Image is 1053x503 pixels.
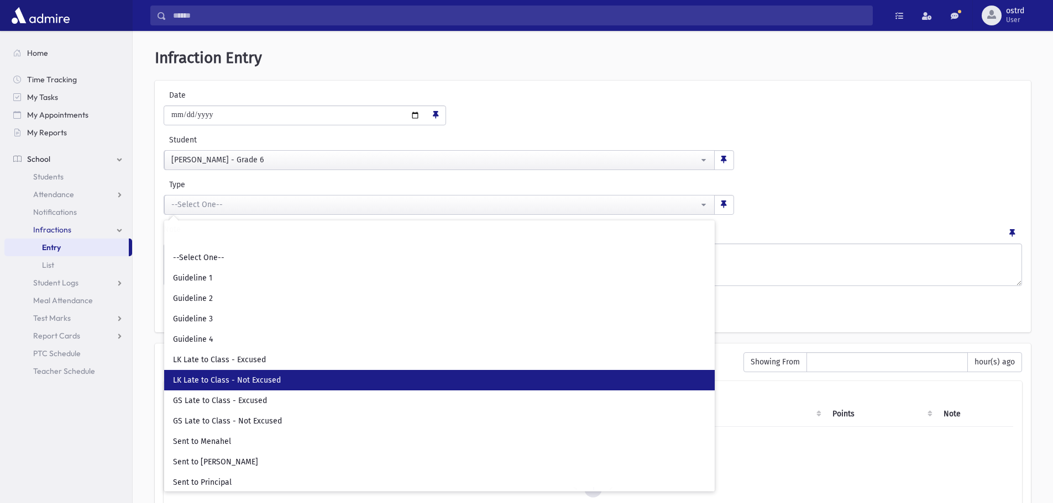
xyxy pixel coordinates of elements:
span: --Select One-- [173,252,224,263]
button: Zolty, Meyer - Grade 6 [164,150,715,170]
a: Time Tracking [4,71,132,88]
span: Student Logs [33,278,78,288]
a: Entry [4,239,129,256]
div: [PERSON_NAME] - Grade 6 [171,154,699,166]
span: PTC Schedule [33,348,81,358]
span: LK Late to Class - Not Excused [173,375,281,386]
label: Note [164,224,181,239]
th: Points: activate to sort column ascending [826,401,937,427]
span: Report Cards [33,331,80,341]
a: Report Cards [4,327,132,345]
a: My Appointments [4,106,132,124]
span: GS Late to Class - Excused [173,395,267,406]
span: Teacher Schedule [33,366,95,376]
input: Search [166,6,872,25]
span: Sent to Menahel [173,436,231,447]
a: Student Logs [4,274,132,292]
span: hour(s) ago [967,352,1022,372]
label: Student [164,134,544,146]
img: AdmirePro [9,4,72,27]
span: Meal Attendance [33,295,93,305]
span: School [27,154,50,164]
a: School [4,150,132,168]
span: Test Marks [33,313,71,323]
a: My Tasks [4,88,132,106]
label: Date [164,89,258,101]
a: List [4,256,132,274]
a: Meal Attendance [4,292,132,309]
a: Home [4,44,132,62]
span: My Tasks [27,92,58,102]
span: Infractions [33,225,71,235]
th: Note [937,401,1013,427]
span: Showing From [743,352,807,372]
span: User [1006,15,1024,24]
div: --Select One-- [171,199,699,210]
span: My Reports [27,128,67,137]
span: Guideline 1 [173,273,212,284]
a: Infractions [4,221,132,239]
h6: Recently Entered [164,352,732,363]
span: Students [33,172,64,182]
span: Sent to [PERSON_NAME] [173,457,258,468]
span: Time Tracking [27,75,77,84]
a: Teacher Schedule [4,362,132,380]
span: My Appointments [27,110,88,120]
span: Attendance [33,189,74,199]
a: Attendance [4,186,132,203]
button: --Select One-- [164,195,715,215]
a: Notifications [4,203,132,221]
label: Type [164,179,449,190]
span: ostrd [1006,7,1024,15]
span: LK Late to Class - Excused [173,354,266,366]
span: GS Late to Class - Not Excused [173,416,282,427]
span: List [42,260,54,270]
span: Guideline 3 [173,314,213,325]
span: Home [27,48,48,58]
span: Guideline 2 [173,293,213,304]
span: Sent to Principal [173,477,232,488]
a: Students [4,168,132,186]
a: My Reports [4,124,132,141]
span: Infraction Entry [155,49,262,67]
input: Search [169,227,710,245]
span: Notifications [33,207,77,217]
span: Guideline 4 [173,334,213,345]
a: PTC Schedule [4,345,132,362]
a: Test Marks [4,309,132,327]
span: Entry [42,242,61,252]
